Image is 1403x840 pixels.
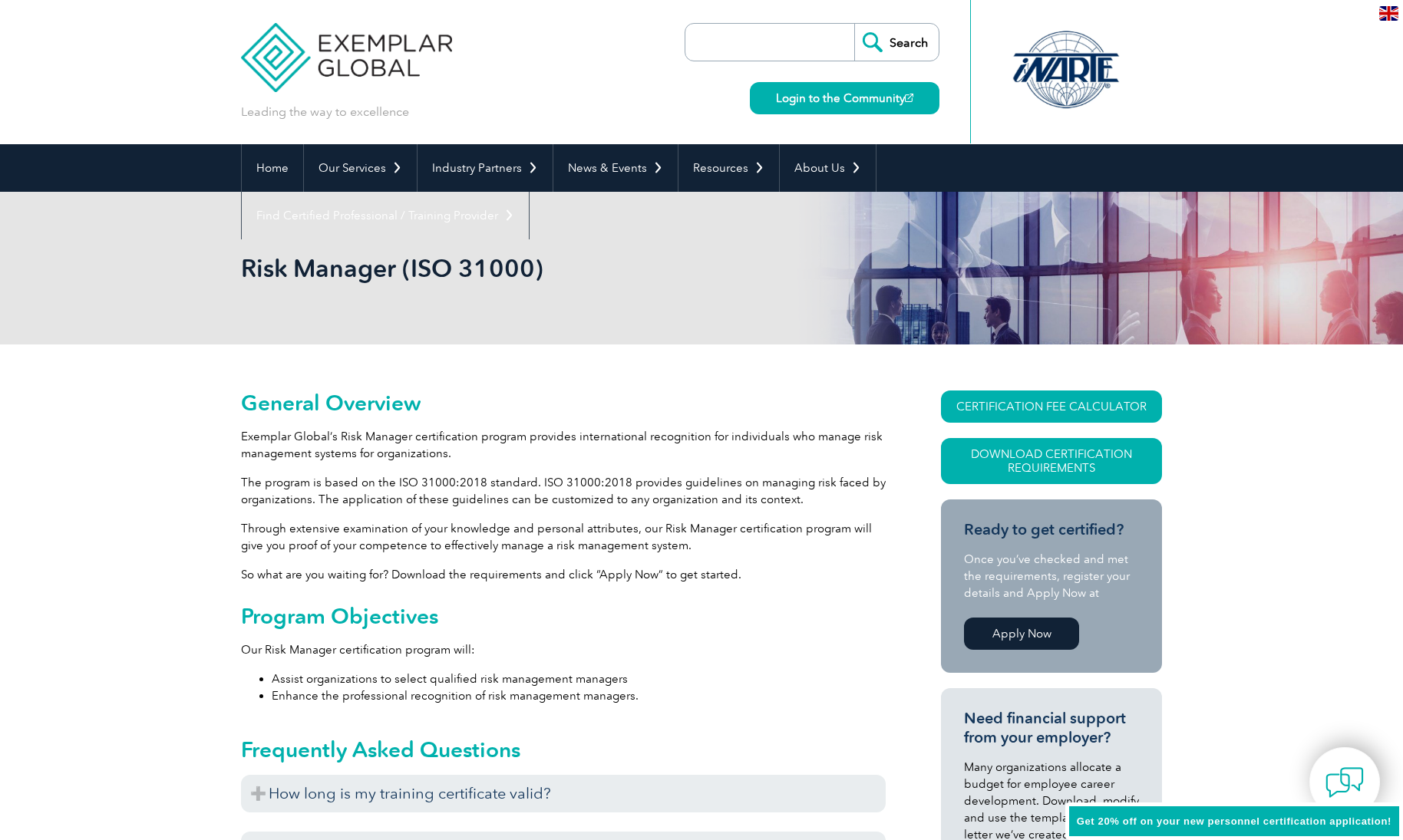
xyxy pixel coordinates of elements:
a: About Us [780,144,876,192]
a: Resources [678,144,779,192]
p: Once you’ve checked and met the requirements, register your details and Apply Now at [964,551,1139,601]
img: en [1379,6,1398,21]
p: The program is based on the ISO 31000:2018 standard. ISO 31000:2018 provides guidelines on managi... [241,474,886,508]
a: Download Certification Requirements [941,438,1162,484]
p: Through extensive examination of your knowledge and personal attributes, our Risk Manager certifi... [241,520,886,554]
p: Our Risk Manager certification program will: [241,641,886,658]
li: Enhance the professional recognition of risk management managers. [272,687,886,704]
p: Exemplar Global’s Risk Manager certification program provides international recognition for indiv... [241,428,886,462]
h3: Need financial support from your employer? [964,709,1139,747]
li: Assist organizations to select qualified risk management managers [272,670,886,687]
p: Leading the way to excellence [241,104,409,120]
a: News & Events [553,144,678,192]
a: Find Certified Professional / Training Provider [242,192,529,239]
input: Search [854,24,939,61]
img: contact-chat.png [1325,763,1364,802]
a: Our Services [304,144,417,192]
h2: General Overview [241,390,886,415]
h2: Program Objectives [241,604,886,628]
h3: How long is my training certificate valid? [241,775,886,812]
a: Industry Partners [418,144,553,192]
a: Login to the Community [750,82,939,114]
a: CERTIFICATION FEE CALCULATOR [941,390,1162,423]
h2: Frequently Asked Questions [241,737,886,762]
a: Home [242,144,303,192]
img: open_square.png [905,94,913,102]
a: Apply Now [964,618,1079,650]
span: Get 20% off on your new personnel certification application! [1077,815,1391,827]
p: So what are you waiting for? Download the requirements and click “Apply Now” to get started. [241,566,886,583]
h1: Risk Manager (ISO 31000) [241,253,830,283]
h3: Ready to get certified? [964,520,1139,539]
